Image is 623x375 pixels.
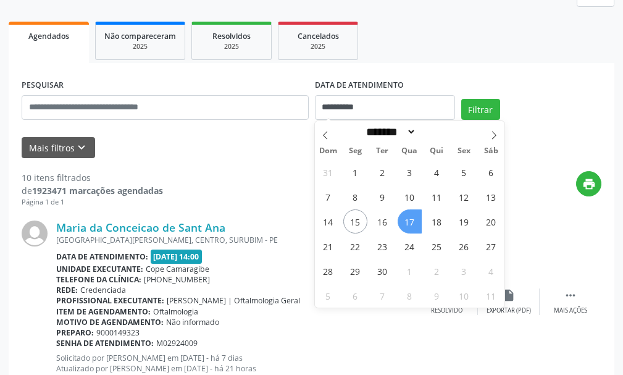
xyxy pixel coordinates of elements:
i: print [582,177,596,191]
b: Senha de atendimento: [56,338,154,348]
i: insert_drive_file [502,289,516,302]
b: Data de atendimento: [56,251,148,262]
div: [GEOGRAPHIC_DATA][PERSON_NAME], CENTRO, SURUBIM - PE [56,235,416,245]
span: Setembro 2, 2025 [370,160,395,184]
b: Rede: [56,285,78,295]
span: Outubro 4, 2025 [479,259,503,283]
span: Setembro 18, 2025 [425,209,449,234]
span: Setembro 3, 2025 [398,160,422,184]
span: Agendados [28,31,69,41]
span: Setembro 5, 2025 [452,160,476,184]
span: Setembro 11, 2025 [425,185,449,209]
span: Setembro 21, 2025 [316,234,340,258]
span: Não informado [166,317,219,327]
b: Unidade executante: [56,264,143,274]
span: Setembro 29, 2025 [343,259,367,283]
span: 9000149323 [96,327,140,338]
span: Outubro 6, 2025 [343,284,367,308]
span: Setembro 23, 2025 [370,234,395,258]
span: Outubro 2, 2025 [425,259,449,283]
span: Setembro 7, 2025 [316,185,340,209]
span: Seg [341,147,369,155]
span: Setembro 6, 2025 [479,160,503,184]
span: Setembro 15, 2025 [343,209,367,234]
span: Setembro 28, 2025 [316,259,340,283]
span: Setembro 27, 2025 [479,234,503,258]
span: Outubro 1, 2025 [398,259,422,283]
span: Outubro 7, 2025 [370,284,395,308]
i:  [564,289,577,302]
span: Resolvidos [212,31,251,41]
span: Setembro 4, 2025 [425,160,449,184]
span: Outubro 3, 2025 [452,259,476,283]
span: Setembro 13, 2025 [479,185,503,209]
input: Year [416,125,457,138]
span: [DATE] 14:00 [151,250,203,264]
span: Outubro 8, 2025 [398,284,422,308]
p: Solicitado por [PERSON_NAME] em [DATE] - há 7 dias Atualizado por [PERSON_NAME] em [DATE] - há 21... [56,353,416,374]
span: Setembro 1, 2025 [343,160,367,184]
div: Resolvido [431,306,462,315]
span: Setembro 9, 2025 [370,185,395,209]
span: Setembro 10, 2025 [398,185,422,209]
span: Outubro 9, 2025 [425,284,449,308]
div: Página 1 de 1 [22,197,163,208]
i: keyboard_arrow_down [75,141,88,154]
span: Setembro 16, 2025 [370,209,395,234]
span: M02924009 [156,338,198,348]
span: Outubro 10, 2025 [452,284,476,308]
span: Agosto 31, 2025 [316,160,340,184]
span: Setembro 30, 2025 [370,259,395,283]
span: [PERSON_NAME] | Oftalmologia Geral [167,295,300,306]
strong: 1923471 marcações agendadas [32,185,163,196]
div: 2025 [104,42,176,51]
a: Maria da Conceicao de Sant Ana [56,221,225,234]
div: 2025 [201,42,262,51]
span: Setembro 25, 2025 [425,234,449,258]
span: Dom [315,147,342,155]
button: print [576,171,601,196]
span: Credenciada [80,285,126,295]
b: Preparo: [56,327,94,338]
span: Sáb [477,147,504,155]
button: Filtrar [461,99,500,120]
span: Setembro 26, 2025 [452,234,476,258]
b: Item de agendamento: [56,306,151,317]
span: Outubro 11, 2025 [479,284,503,308]
span: Setembro 20, 2025 [479,209,503,234]
span: Setembro 14, 2025 [316,209,340,234]
span: Oftalmologia [153,306,198,317]
img: img [22,221,48,246]
div: Exportar (PDF) [487,306,531,315]
span: Cope Camaragibe [146,264,209,274]
span: [PHONE_NUMBER] [144,274,210,285]
span: Setembro 22, 2025 [343,234,367,258]
b: Telefone da clínica: [56,274,141,285]
label: DATA DE ATENDIMENTO [315,76,404,95]
div: Mais ações [554,306,587,315]
span: Sex [450,147,477,155]
b: Motivo de agendamento: [56,317,164,327]
button: Mais filtroskeyboard_arrow_down [22,137,95,159]
span: Qua [396,147,423,155]
span: Cancelados [298,31,339,41]
div: 10 itens filtrados [22,171,163,184]
span: Setembro 12, 2025 [452,185,476,209]
div: de [22,184,163,197]
span: Não compareceram [104,31,176,41]
select: Month [362,125,417,138]
span: Setembro 19, 2025 [452,209,476,234]
span: Outubro 5, 2025 [316,284,340,308]
span: Qui [423,147,450,155]
span: Ter [369,147,396,155]
span: Setembro 24, 2025 [398,234,422,258]
span: Setembro 8, 2025 [343,185,367,209]
b: Profissional executante: [56,295,164,306]
span: Setembro 17, 2025 [398,209,422,234]
label: PESQUISAR [22,76,64,95]
div: 2025 [287,42,349,51]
